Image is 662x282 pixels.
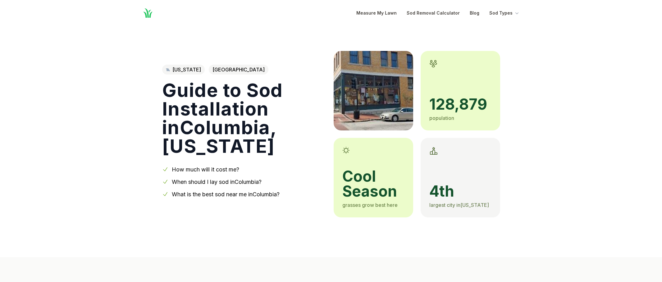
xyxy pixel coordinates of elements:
span: 4th [429,184,491,199]
a: [US_STATE] [162,65,205,75]
a: What is the best sod near me inColumbia? [172,191,280,198]
a: Sod Removal Calculator [407,9,460,17]
span: grasses grow best here [342,202,398,208]
span: largest city in [US_STATE] [429,202,489,208]
span: [GEOGRAPHIC_DATA] [209,65,268,75]
a: Measure My Lawn [356,9,397,17]
img: Missouri state outline [166,68,170,72]
span: population [429,115,454,121]
span: cool season [342,169,404,199]
a: Blog [470,9,479,17]
span: 128,879 [429,97,491,112]
a: How much will it cost me? [172,166,239,173]
h1: Guide to Sod Installation in Columbia , [US_STATE] [162,81,324,155]
a: When should I lay sod inColumbia? [172,179,262,185]
img: A picture of Columbia [334,51,413,130]
button: Sod Types [489,9,520,17]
